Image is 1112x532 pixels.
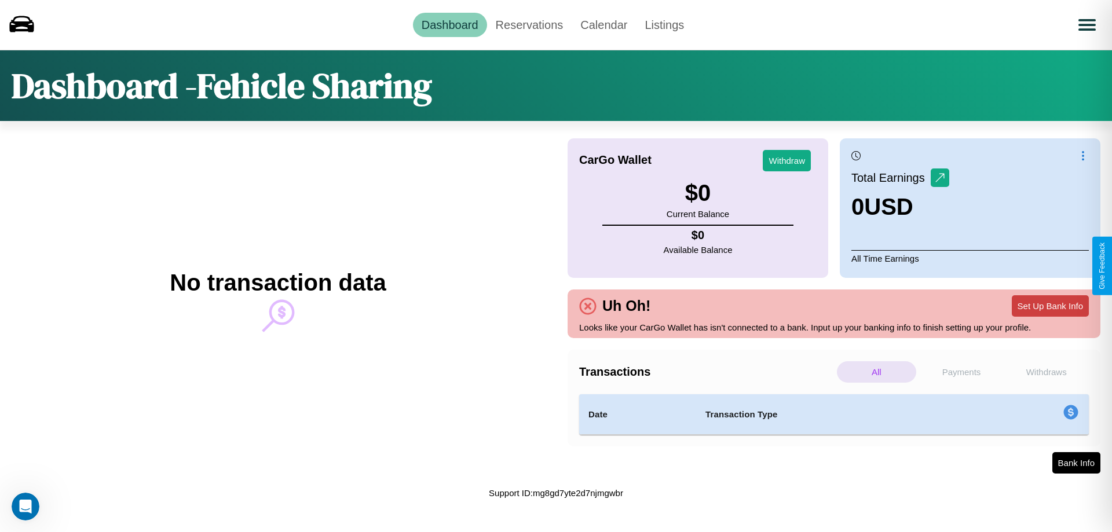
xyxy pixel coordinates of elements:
[579,153,652,167] h4: CarGo Wallet
[922,361,1001,383] p: Payments
[597,298,656,314] h4: Uh Oh!
[1052,452,1100,474] button: Bank Info
[1071,9,1103,41] button: Open menu
[851,167,931,188] p: Total Earnings
[636,13,693,37] a: Listings
[705,408,968,421] h4: Transaction Type
[667,206,729,222] p: Current Balance
[489,485,623,501] p: Support ID: mg8gd7yte2d7njmgwbr
[579,394,1089,435] table: simple table
[1007,361,1086,383] p: Withdraws
[588,408,687,421] h4: Date
[667,180,729,206] h3: $ 0
[1098,243,1106,289] div: Give Feedback
[664,229,733,242] h4: $ 0
[170,270,386,296] h2: No transaction data
[572,13,636,37] a: Calendar
[579,320,1089,335] p: Looks like your CarGo Wallet has isn't connected to a bank. Input up your banking info to finish ...
[851,250,1089,266] p: All Time Earnings
[851,194,949,220] h3: 0 USD
[12,62,432,109] h1: Dashboard - Fehicle Sharing
[837,361,916,383] p: All
[487,13,572,37] a: Reservations
[664,242,733,258] p: Available Balance
[413,13,487,37] a: Dashboard
[12,493,39,520] iframe: Intercom live chat
[763,150,811,171] button: Withdraw
[579,365,834,379] h4: Transactions
[1012,295,1089,317] button: Set Up Bank Info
